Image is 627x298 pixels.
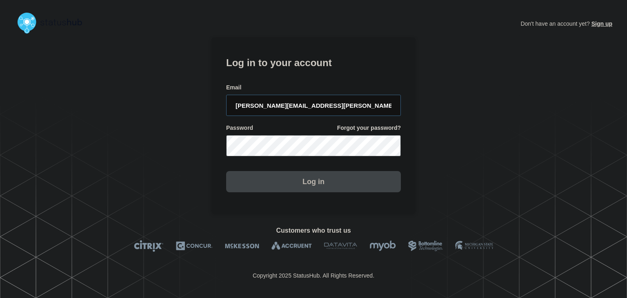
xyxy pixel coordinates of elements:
[520,14,612,33] p: Don't have an account yet?
[337,124,401,132] a: Forgot your password?
[134,240,164,252] img: Citrix logo
[455,240,493,252] img: MSU logo
[226,124,253,132] span: Password
[408,240,443,252] img: Bottomline logo
[15,10,92,36] img: StatusHub logo
[226,54,401,69] h1: Log in to your account
[226,84,241,91] span: Email
[253,272,374,279] p: Copyright 2025 StatusHub. All Rights Reserved.
[369,240,396,252] img: myob logo
[590,20,612,27] a: Sign up
[271,240,312,252] img: Accruent logo
[226,95,401,116] input: email input
[324,240,357,252] img: DataVita logo
[225,240,259,252] img: McKesson logo
[176,240,213,252] img: Concur logo
[15,227,612,234] h2: Customers who trust us
[226,135,401,156] input: password input
[226,171,401,192] button: Log in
